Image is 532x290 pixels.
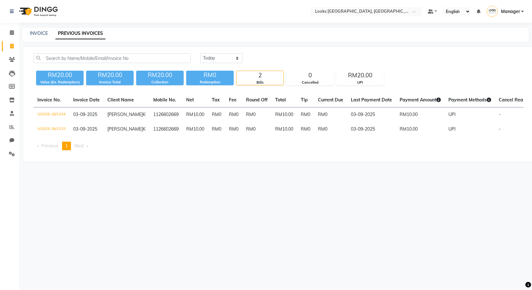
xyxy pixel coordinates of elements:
[448,112,456,117] span: UPI
[34,122,69,137] td: V/2025-26/1233
[182,122,208,137] td: RM10.00
[86,80,134,85] div: Invoice Total
[314,122,347,137] td: RM0
[499,97,530,103] span: Cancel Reason
[73,126,97,132] span: 03-09-2025
[136,80,184,85] div: Collection
[499,112,501,117] span: -
[237,80,283,85] div: Bills
[41,143,59,149] span: Previous
[208,122,225,137] td: RM0
[275,97,286,103] span: Total
[186,80,234,85] div: Redemption
[30,30,48,36] a: INVOICE
[242,107,271,122] td: RM0
[212,97,220,103] span: Tax
[73,112,97,117] span: 03-09-2025
[153,97,176,103] span: Mobile No.
[186,97,194,103] span: Net
[107,112,143,117] span: [PERSON_NAME]
[74,143,84,149] span: Next
[287,71,333,80] div: 0
[246,97,268,103] span: Round Off
[136,71,184,80] div: RM20.00
[186,71,234,80] div: RM0
[55,28,105,39] a: PREVIOUS INVOICES
[347,107,396,122] td: 03-09-2025
[501,8,520,15] span: Manager
[229,97,237,103] span: Fee
[301,97,308,103] span: Tip
[487,6,498,17] img: Manager
[287,80,333,85] div: Cancelled
[73,97,100,103] span: Invoice Date
[400,97,441,103] span: Payment Amount
[34,142,523,150] nav: Pagination
[242,122,271,137] td: RM0
[143,112,146,117] span: K
[107,97,134,103] span: Client Name
[149,122,182,137] td: 1126602669
[318,97,343,103] span: Current Due
[448,97,491,103] span: Payment Methods
[297,122,314,137] td: RM0
[143,126,146,132] span: K
[347,122,396,137] td: 03-09-2025
[396,122,445,137] td: RM10.00
[36,71,84,80] div: RM20.00
[448,126,456,132] span: UPI
[237,71,283,80] div: 2
[36,80,84,85] div: Value (Ex. Redemption)
[107,126,143,132] span: [PERSON_NAME]
[16,3,60,20] img: logo
[86,71,134,80] div: RM20.00
[208,107,225,122] td: RM0
[65,143,68,149] span: 1
[297,107,314,122] td: RM0
[271,107,297,122] td: RM10.00
[314,107,347,122] td: RM0
[225,122,242,137] td: RM0
[337,71,383,80] div: RM20.00
[499,126,501,132] span: -
[351,97,392,103] span: Last Payment Date
[182,107,208,122] td: RM10.00
[34,107,69,122] td: V/2025-26/1234
[271,122,297,137] td: RM10.00
[225,107,242,122] td: RM0
[396,107,445,122] td: RM10.00
[149,107,182,122] td: 1126602669
[337,80,383,85] div: UPI
[37,97,61,103] span: Invoice No.
[34,53,191,63] input: Search by Name/Mobile/Email/Invoice No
